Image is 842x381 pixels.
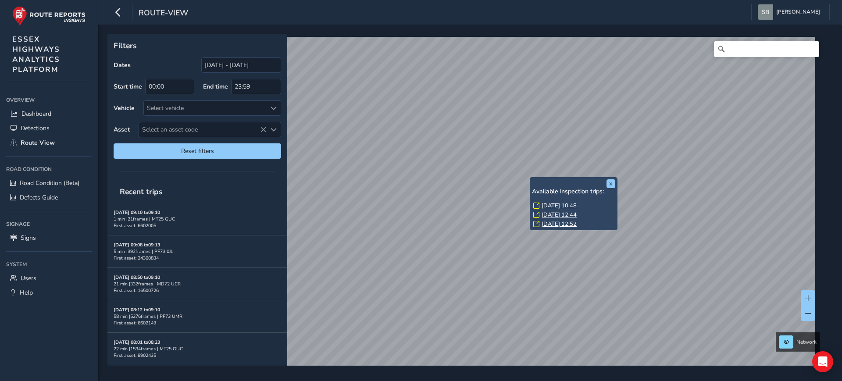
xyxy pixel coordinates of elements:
div: Road Condition [6,163,92,176]
label: Vehicle [114,104,135,112]
a: Help [6,285,92,300]
a: Dashboard [6,107,92,121]
img: rr logo [12,6,86,26]
span: Recent trips [114,180,169,203]
span: Dashboard [21,110,51,118]
input: Search [714,41,819,57]
strong: [DATE] 08:12 to 09:10 [114,306,160,313]
span: [PERSON_NAME] [776,4,820,20]
span: ESSEX HIGHWAYS ANALYTICS PLATFORM [12,34,60,75]
label: Asset [114,125,130,134]
button: x [607,179,615,188]
button: Reset filters [114,143,281,159]
div: Open Intercom Messenger [812,351,833,372]
div: 1 min | 21 frames | MT25 GUC [114,216,281,222]
div: 5 min | 392 frames | PF73 0JL [114,248,281,255]
p: Filters [114,40,281,51]
div: System [6,258,92,271]
div: 21 min | 332 frames | MD72 UCR [114,281,281,287]
div: Select an asset code [266,122,281,137]
a: [DATE] 12:52 [542,220,577,228]
span: First asset: 6602005 [114,222,156,229]
span: Route View [21,139,55,147]
span: Reset filters [120,147,275,155]
div: 58 min | 5276 frames | PF73 UMR [114,313,281,320]
span: First asset: 16500726 [114,287,159,294]
div: Signage [6,217,92,231]
span: Detections [21,124,50,132]
span: First asset: 24300834 [114,255,159,261]
span: Defects Guide [20,193,58,202]
span: Road Condition (Beta) [20,179,79,187]
label: Dates [114,61,131,69]
a: [DATE] 12:44 [542,211,577,219]
span: Signs [21,234,36,242]
a: Defects Guide [6,190,92,205]
strong: [DATE] 08:01 to 08:23 [114,339,160,345]
img: diamond-layout [758,4,773,20]
div: Overview [6,93,92,107]
strong: [DATE] 08:50 to 09:10 [114,274,160,281]
a: [DATE] 10:48 [542,202,577,210]
span: route-view [139,7,188,20]
a: Route View [6,135,92,150]
span: Help [20,288,33,297]
strong: [DATE] 09:10 to 09:10 [114,209,160,216]
a: Detections [6,121,92,135]
label: Start time [114,82,142,91]
button: [PERSON_NAME] [758,4,823,20]
canvas: Map [111,37,815,376]
h6: Available inspection trips: [532,188,615,196]
a: Users [6,271,92,285]
span: Select an asset code [139,122,266,137]
span: First asset: 6602149 [114,320,156,326]
span: Users [21,274,36,282]
span: First asset: 8902435 [114,352,156,359]
a: Signs [6,231,92,245]
a: Road Condition (Beta) [6,176,92,190]
label: End time [203,82,228,91]
span: Network [796,338,817,345]
div: 22 min | 1534 frames | MT25 GUC [114,345,281,352]
div: Select vehicle [144,101,266,115]
strong: [DATE] 09:08 to 09:13 [114,242,160,248]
